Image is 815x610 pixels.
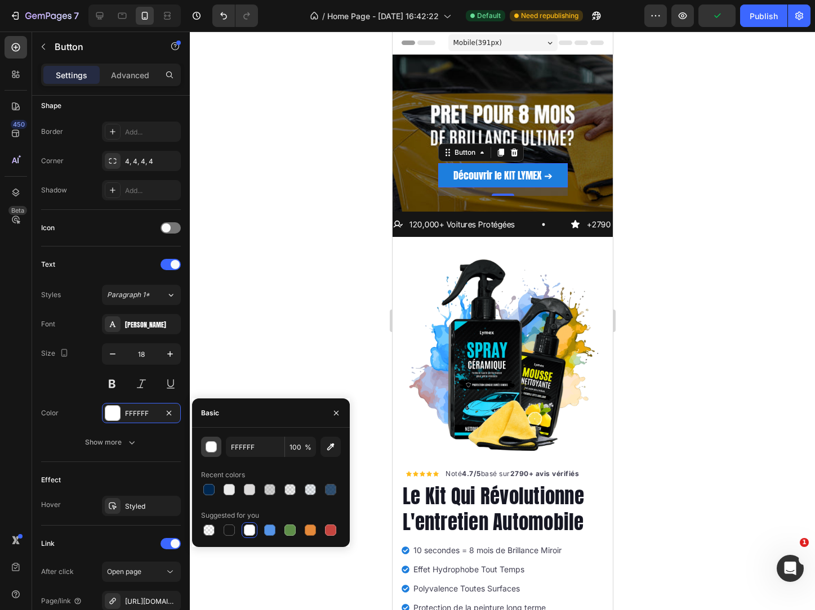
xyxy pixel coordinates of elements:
[201,510,259,521] div: Suggested for you
[125,156,178,167] div: 4, 4, 4, 4
[56,69,87,81] p: Settings
[41,259,55,270] div: Text
[41,432,181,452] button: Show more
[322,10,325,22] span: /
[55,40,150,53] p: Button
[41,346,71,361] div: Size
[9,451,212,504] h2: Le Kit Qui Révolutionne L'entretien Automobile
[41,127,63,137] div: Border
[41,156,64,166] div: Corner
[327,10,439,22] span: Home Page - [DATE] 16:42:22
[8,206,27,215] div: Beta
[41,539,55,549] div: Link
[212,5,258,27] div: Undo/Redo
[21,513,169,524] p: 10 secondes = 8 mois de Brillance Miroir
[750,10,778,22] div: Publish
[41,319,55,329] div: Font
[201,408,219,418] div: Basic
[85,437,137,448] div: Show more
[41,475,61,485] div: Effect
[477,11,501,21] span: Default
[102,285,181,305] button: Paragraph 1*
[194,187,268,199] p: +2790 avis 5 étoiles
[125,320,178,330] div: [PERSON_NAME]
[125,596,178,607] div: [URL][DOMAIN_NAME]
[41,500,61,510] div: Hover
[305,442,311,452] span: %
[41,596,82,606] div: Page/link
[5,5,84,27] button: 7
[102,562,181,582] button: Open page
[777,555,804,582] iframe: Intercom live chat
[53,437,186,447] p: Noté basé sur
[226,437,284,457] input: Eg: FFFFFF
[393,32,613,610] iframe: Design area
[118,438,187,446] strong: 2790+ avis vérifiés
[11,120,27,129] div: 450
[125,501,178,512] div: Styled
[21,570,169,582] p: Protection de la peinture long terme
[41,223,55,233] div: Icon
[9,219,212,422] img: gempages_556113841897866192-03991c49-a653-43f3-a7fa-2bf5454bc21a.png
[107,290,150,300] span: Paragraph 1*
[69,438,88,446] strong: 4.7/5
[125,127,178,137] div: Add...
[740,5,787,27] button: Publish
[107,567,141,576] span: Open page
[201,470,245,480] div: Recent colors
[521,11,578,21] span: Need republishing
[41,101,61,111] div: Shape
[21,551,169,563] p: Polyvalence Toutes Surfaces
[21,532,169,544] p: Effet Hydrophobe Tout Temps
[125,186,178,196] div: Add...
[125,409,158,419] div: FFFFFF
[41,408,59,418] div: Color
[41,567,74,577] div: After click
[41,185,67,195] div: Shadow
[800,538,809,547] span: 1
[74,9,79,23] p: 7
[111,69,149,81] p: Advanced
[41,290,61,300] div: Styles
